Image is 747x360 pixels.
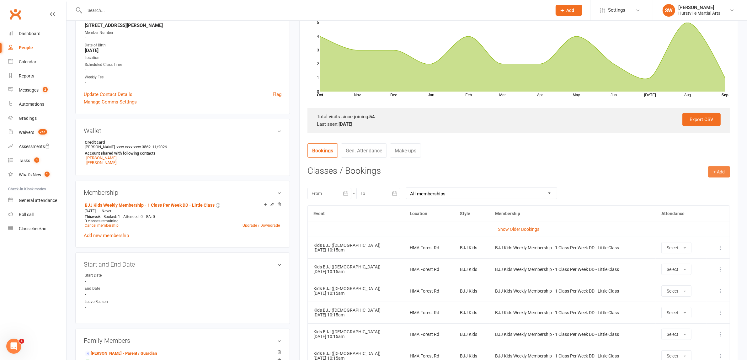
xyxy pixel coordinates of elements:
div: End Date [85,286,136,292]
td: [DATE] 10:15am [308,258,404,280]
th: Attendance [656,206,707,222]
td: [DATE] 10:15am [308,302,404,323]
span: [DATE] [85,209,96,213]
strong: - [85,80,281,86]
button: + Add [708,166,730,177]
div: Hurstville Martial Arts [678,10,720,16]
div: BJJ Kids [460,354,484,358]
a: Cancel membership [85,223,119,228]
a: Manage Comms Settings [84,98,137,106]
a: Gen. Attendance [341,143,387,158]
div: BJJ Kids Weekly Membership - 1 Class Per Week DD - Little Class [495,332,650,337]
a: Make-ups [390,143,421,158]
div: General attendance [19,198,57,203]
strong: - [85,305,281,310]
a: [PERSON_NAME] - Parent / Guardian [85,350,157,357]
span: Booked: 1 [104,214,120,219]
div: BJJ Kids [460,332,484,337]
div: Kids BJJ ([DEMOGRAPHIC_DATA]) [313,265,398,269]
a: Tasks 3 [8,154,66,168]
strong: Credit card [85,140,278,145]
div: Kids BJJ ([DEMOGRAPHIC_DATA]) [313,286,398,291]
span: Select [667,245,678,250]
span: Select [667,267,678,272]
div: HMA Forest Rd [410,267,449,272]
div: BJJ Kids Weekly Membership - 1 Class Per Week DD - Little Class [495,354,650,358]
h3: Start and End Date [84,261,281,268]
span: Select [667,332,678,337]
div: Kids BJJ ([DEMOGRAPHIC_DATA]) [313,308,398,313]
strong: - [85,35,281,41]
button: Select [661,307,691,318]
div: Weekly Fee [85,74,281,80]
a: Clubworx [8,6,23,22]
div: Date of Birth [85,42,281,48]
button: Select [661,264,691,275]
div: HMA Forest Rd [410,354,449,358]
span: 254 [38,129,47,135]
th: Style [454,206,489,222]
div: BJJ Kids Weekly Membership - 1 Class Per Week DD - Little Class [495,310,650,315]
span: 1 [19,339,24,344]
span: xxxx xxxx xxxx 3562 [116,145,151,149]
div: Tasks [19,158,30,163]
a: Class kiosk mode [8,222,66,236]
td: [DATE] 10:15am [308,237,404,258]
div: SW [663,4,675,17]
a: BJJ Kids Weekly Membership - 1 Class Per Week DD - Little Class [85,203,215,208]
th: Membership [489,206,656,222]
div: Waivers [19,130,34,135]
div: HMA Forest Rd [410,332,449,337]
a: Gradings [8,111,66,125]
span: Never [102,209,111,213]
a: People [8,41,66,55]
strong: - [85,292,281,297]
h3: Membership [84,189,281,196]
div: Kids BJJ ([DEMOGRAPHIC_DATA]) [313,351,398,356]
a: Assessments [8,140,66,154]
span: Attended: 0 [123,214,143,219]
div: Last seen: [317,120,721,128]
div: People [19,45,33,50]
a: General attendance kiosk mode [8,193,66,208]
span: 3 [34,157,39,163]
strong: Account shared with following contacts [85,151,278,156]
div: — [83,209,281,214]
div: Member Number [85,30,281,36]
strong: [DATE] [85,48,281,53]
td: [DATE] 10:15am [308,323,404,345]
div: Roll call [19,212,34,217]
span: Select [667,289,678,294]
span: 11/2026 [152,145,167,149]
div: BJJ Kids Weekly Membership - 1 Class Per Week DD - Little Class [495,289,650,294]
a: Export CSV [682,113,721,126]
strong: - [85,67,281,73]
th: Location [404,206,455,222]
div: Assessments [19,144,50,149]
a: Messages 2 [8,83,66,97]
div: BJJ Kids [460,310,484,315]
a: Update Contact Details [84,91,132,98]
span: Select [667,310,678,315]
a: Calendar [8,55,66,69]
div: Start Date [85,273,136,278]
div: HMA Forest Rd [410,246,449,250]
div: What's New [19,172,41,177]
div: Scheduled Class Time [85,62,281,68]
div: Kids BJJ ([DEMOGRAPHIC_DATA]) [313,243,398,248]
span: 2 [43,87,48,92]
a: Dashboard [8,27,66,41]
li: [PERSON_NAME] [84,139,281,166]
div: Messages [19,87,39,93]
h3: Wallet [84,127,281,134]
div: Gradings [19,116,37,121]
strong: - [85,278,281,284]
button: Select [661,329,691,340]
a: Bookings [307,143,338,158]
strong: 54 [369,114,375,119]
button: Add [556,5,582,16]
div: BJJ Kids [460,267,484,272]
a: Roll call [8,208,66,222]
a: Flag [273,91,281,98]
a: Reports [8,69,66,83]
